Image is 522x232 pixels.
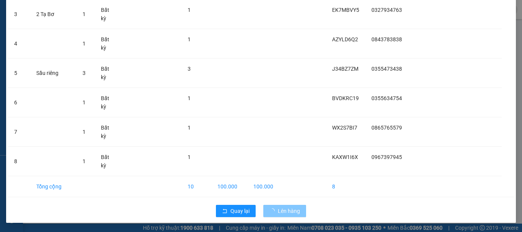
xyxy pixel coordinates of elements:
span: 0327934763 [371,7,402,13]
span: 3 [83,70,86,76]
div: VP [GEOGRAPHIC_DATA] [76,6,153,25]
span: KAXW1I6X [332,154,358,160]
td: Bất kỳ [95,117,121,147]
div: 0971515579 [6,52,70,63]
span: 1 [188,95,191,101]
span: rollback [222,208,227,214]
span: 1 [83,129,86,135]
td: Bất kỳ [95,58,121,88]
span: 0355473438 [371,66,402,72]
span: Quay lại [230,207,250,215]
span: 0865765579 [371,125,402,131]
td: 100.000 [247,176,279,197]
span: BVDKRC19 [332,95,359,101]
td: 8 [8,147,30,176]
span: 1 [188,154,191,160]
span: 1 [83,158,86,164]
td: 100.000 [211,176,248,197]
td: Bất kỳ [95,147,121,176]
span: WX2S7BI7 [332,125,357,131]
td: 6 [8,88,30,117]
span: loading [269,208,278,214]
div: Bến Xe Đức Long [6,6,70,25]
span: EK7MBVY5 [332,7,359,13]
span: Gửi: [6,7,18,15]
td: Tổng cộng [30,176,76,197]
span: 1 [188,125,191,131]
td: Sầu riêng [30,58,76,88]
div: 0911536851 [76,34,153,45]
td: Bất kỳ [95,29,121,58]
span: AZYLD6Q2 [332,36,358,42]
span: Lên hàng [278,207,300,215]
span: 1 [83,41,86,47]
div: [PERSON_NAME] (559 [PERSON_NAME]) [6,25,70,52]
span: Nhận: [76,7,94,15]
td: 8 [326,176,365,197]
td: 5 [8,58,30,88]
span: 0843783838 [371,36,402,42]
td: Bất kỳ [95,88,121,117]
button: rollbackQuay lại [216,205,256,217]
span: J34BZ7ZM [332,66,358,72]
span: 1 [83,99,86,105]
td: 10 [182,176,211,197]
td: 4 [8,29,30,58]
button: Lên hàng [263,205,306,217]
span: 0967397945 [371,154,402,160]
span: 1 [188,7,191,13]
span: 0355634754 [371,95,402,101]
span: 1 [188,36,191,42]
td: 7 [8,117,30,147]
span: 1 [83,11,86,17]
div: Phong [76,25,153,34]
span: 3 [188,66,191,72]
